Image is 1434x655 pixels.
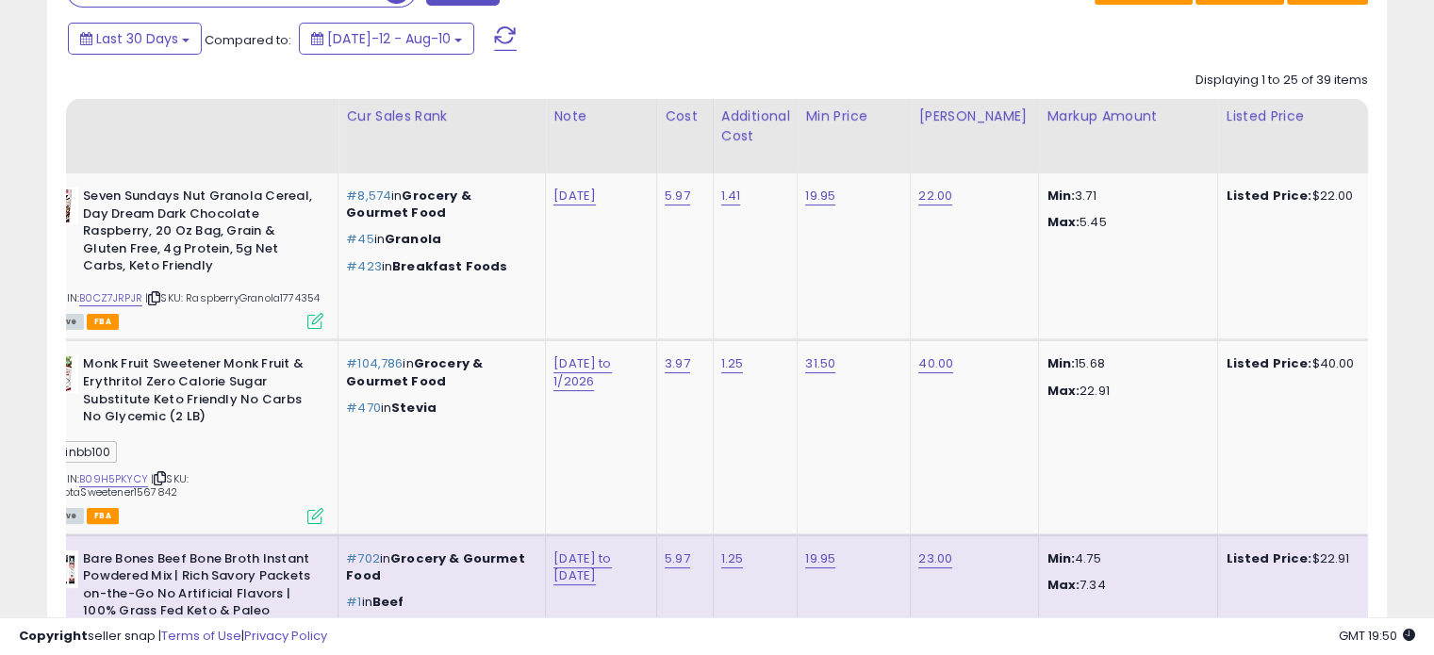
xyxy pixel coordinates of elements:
p: 22.91 [1047,383,1203,400]
strong: Max: [1047,382,1080,400]
div: Cur Sales Rank [346,106,537,126]
a: Privacy Policy [244,627,327,645]
div: Listed Price [1226,106,1389,126]
strong: Min: [1047,354,1075,372]
strong: Max: [1047,213,1080,231]
a: 1.25 [721,354,744,373]
a: 1.25 [721,549,744,568]
span: winbb100 [41,441,116,463]
div: Cost [665,106,705,126]
p: in [346,355,531,389]
span: #104,786 [346,354,403,372]
span: Grocery & Gourmet Food [346,549,524,584]
a: B0CZ7JRPJR [79,290,142,306]
p: 5.45 [1047,214,1203,231]
a: 3.97 [665,354,690,373]
a: [DATE] [553,187,596,205]
p: in [346,594,531,611]
button: [DATE]-12 - Aug-10 [299,23,474,55]
a: 40.00 [918,354,953,373]
a: 23.00 [918,549,952,568]
a: 5.97 [665,549,690,568]
span: #45 [346,230,373,248]
div: seller snap | | [19,628,327,646]
span: 2025-09-10 19:50 GMT [1339,627,1415,645]
span: #470 [346,399,381,417]
a: 19.95 [805,549,835,568]
div: $40.00 [1226,355,1382,372]
div: Title [36,106,330,126]
span: [DATE]-12 - Aug-10 [327,29,451,48]
p: in [346,231,531,248]
span: | SKU: RaspberryGranola1774354 [145,290,320,305]
div: Note [553,106,649,126]
a: 31.50 [805,354,835,373]
div: [PERSON_NAME] [918,106,1030,126]
p: in [346,258,531,275]
a: 5.97 [665,187,690,205]
p: 7.34 [1047,577,1203,594]
p: 3.71 [1047,188,1203,205]
span: Last 30 Days [96,29,178,48]
span: Granola [385,230,441,248]
span: Beef [372,593,404,611]
span: #1 [346,593,361,611]
b: Seven Sundays Nut Granola Cereal, Day Dream Dark Chocolate Raspberry, 20 Oz Bag, Grain & Gluten F... [83,188,312,280]
span: Grocery & Gourmet Food [346,187,471,221]
a: [DATE] to [DATE] [553,549,611,585]
span: | SKU: VoluptaSweetener1567842 [41,471,189,499]
div: Min Price [805,106,902,126]
b: Listed Price: [1226,549,1311,567]
a: B09H5PKYCY [79,471,148,487]
div: Displaying 1 to 25 of 39 items [1195,72,1368,90]
span: Grocery & Gourmet Food [346,354,483,389]
a: 22.00 [918,187,952,205]
span: #8,574 [346,187,391,205]
div: Markup Amount [1047,106,1210,126]
strong: Min: [1047,549,1075,567]
span: #423 [346,257,382,275]
b: Listed Price: [1226,187,1311,205]
span: FBA [87,508,119,524]
a: [DATE] to 1/2026 [553,354,611,390]
div: $22.91 [1226,550,1382,567]
b: Bare Bones Beef Bone Broth Instant Powdered Mix | Rich Savory Packets on-the-Go No Artificial Fla... [83,550,312,643]
strong: Min: [1047,187,1075,205]
span: Compared to: [205,31,291,49]
span: FBA [87,314,119,330]
b: Monk Fruit Sweetener Monk Fruit & Erythritol Zero Calorie Sugar Substitute Keto Friendly No Carbs... [83,355,312,430]
span: Stevia [391,399,437,417]
strong: Copyright [19,627,88,645]
b: Listed Price: [1226,354,1311,372]
p: in [346,400,531,417]
p: in [346,550,531,584]
a: Terms of Use [161,627,241,645]
button: Last 30 Days [68,23,202,55]
div: $22.00 [1226,188,1382,205]
span: Breakfast Foods [392,257,507,275]
a: 1.41 [721,187,741,205]
strong: Max: [1047,576,1080,594]
a: 19.95 [805,187,835,205]
span: #702 [346,549,380,567]
p: 4.75 [1047,550,1203,567]
div: Additional Cost [721,106,790,146]
p: in [346,188,531,221]
p: 15.68 [1047,355,1203,372]
div: ASIN: [41,355,323,521]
